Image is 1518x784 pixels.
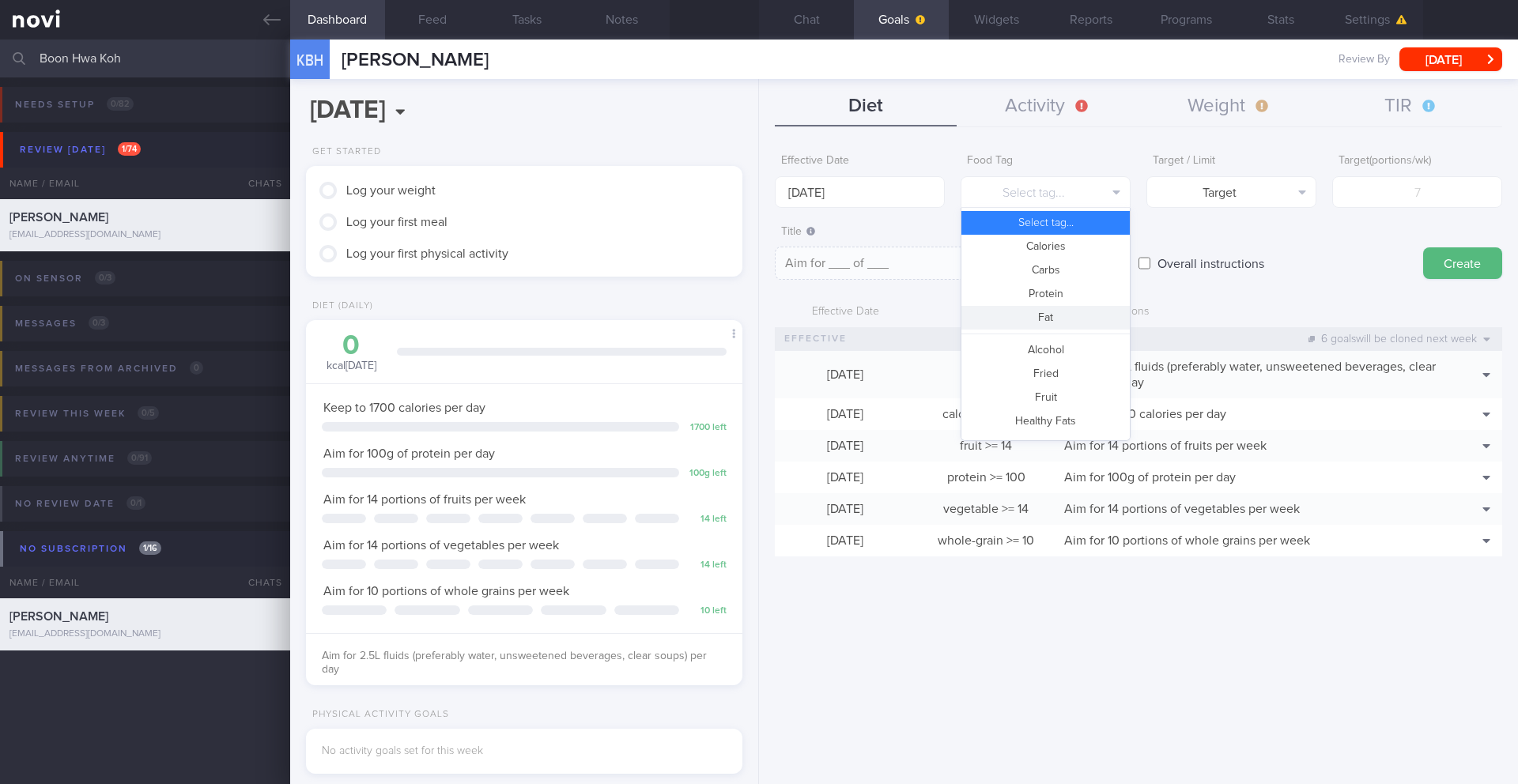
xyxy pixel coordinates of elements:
[107,97,134,111] span: 0 / 82
[89,316,109,330] span: 0 / 3
[775,176,945,208] input: Select...
[961,258,1130,282] button: Carbs
[11,403,163,424] div: Review this week
[961,362,1130,386] button: Fried
[127,451,152,465] span: 0 / 91
[916,525,1056,556] div: whole-grain >= 10
[961,433,1130,457] button: High Calcium
[961,235,1130,258] button: Calories
[139,541,161,555] span: 1 / 16
[916,398,1056,430] div: calories <= 1700
[11,268,119,289] div: On sensor
[342,51,489,70] span: [PERSON_NAME]
[781,154,938,168] label: Effective Date
[687,605,727,617] div: 10 left
[687,468,727,480] div: 100 g left
[687,422,727,434] div: 1700 left
[961,306,1130,330] button: Fat
[16,538,165,560] div: No subscription
[961,338,1130,362] button: Alcohol
[1064,471,1236,484] span: Aim for 100g of protein per day
[138,406,159,420] span: 0 / 5
[961,386,1130,409] button: Fruit
[967,154,1124,168] label: Food Tag
[323,493,526,506] span: Aim for 14 portions of fruits per week
[1064,360,1436,389] span: Aim for 2.5L fluids (preferably water, unsweetened beverages, clear soups) per day
[9,229,281,241] div: [EMAIL_ADDRESS][DOMAIN_NAME]
[1301,328,1498,350] div: 6 goals will be cloned next week
[323,585,569,597] span: Aim for 10 portions of whole grains per week
[227,567,290,598] div: Chats
[687,514,727,526] div: 14 left
[1064,408,1226,420] span: Keep to 1700 calories per day
[9,211,108,224] span: [PERSON_NAME]
[1064,439,1267,452] span: Aim for 14 portions of fruits per week
[322,332,381,374] div: kcal [DATE]
[961,409,1130,433] button: Healthy Fats
[286,30,334,91] div: KBH
[118,142,141,156] span: 1 / 74
[9,628,281,640] div: [EMAIL_ADDRESS][DOMAIN_NAME]
[957,87,1138,126] button: Activity
[961,176,1131,208] button: Select tag...
[9,610,108,623] span: [PERSON_NAME]
[687,560,727,571] div: 14 left
[1064,534,1310,547] span: Aim for 10 portions of whole grains per week
[1146,176,1316,208] button: Target
[1064,503,1300,515] span: Aim for 14 portions of vegetables per week
[227,168,290,199] div: Chats
[323,401,485,414] span: Keep to 1700 calories per day
[961,282,1130,306] button: Protein
[827,439,863,452] span: [DATE]
[775,297,916,327] div: Effective Date
[1339,53,1390,67] span: Review By
[781,226,815,237] span: Title
[775,87,957,126] button: Diet
[1138,87,1320,126] button: Weight
[827,503,863,515] span: [DATE]
[11,94,138,115] div: Needs setup
[306,146,381,158] div: Get Started
[11,493,149,514] div: No review date
[916,430,1056,462] div: fruit >= 14
[827,408,863,420] span: [DATE]
[306,300,373,312] div: Diet (Daily)
[322,744,727,759] div: No activity goals set for this week
[916,297,1056,327] div: Rule
[1150,247,1272,279] label: Overall instructions
[827,534,863,547] span: [DATE]
[1339,154,1496,168] label: Target ( portions/wk )
[16,139,145,160] div: Review [DATE]
[11,313,113,334] div: Messages
[1399,47,1502,71] button: [DATE]
[322,650,707,676] span: Aim for 2.5L fluids (preferably water, unsweetened beverages, clear soups) per day
[126,496,145,510] span: 0 / 1
[916,493,1056,525] div: vegetable >= 14
[827,368,863,381] span: [DATE]
[11,358,207,379] div: Messages from Archived
[322,332,381,360] div: 0
[827,471,863,484] span: [DATE]
[323,447,495,460] span: Aim for 100g of protein per day
[190,361,203,375] span: 0
[11,448,156,469] div: Review anytime
[1056,297,1447,327] div: Title / Instructions
[1332,176,1502,208] input: 7
[1320,87,1502,126] button: TIR
[1423,247,1502,279] button: Create
[961,211,1130,235] button: Select tag...
[916,462,1056,493] div: protein >= 100
[1153,154,1310,168] label: Target / Limit
[323,539,559,552] span: Aim for 14 portions of vegetables per week
[306,709,449,721] div: Physical Activity Goals
[95,271,115,285] span: 0 / 3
